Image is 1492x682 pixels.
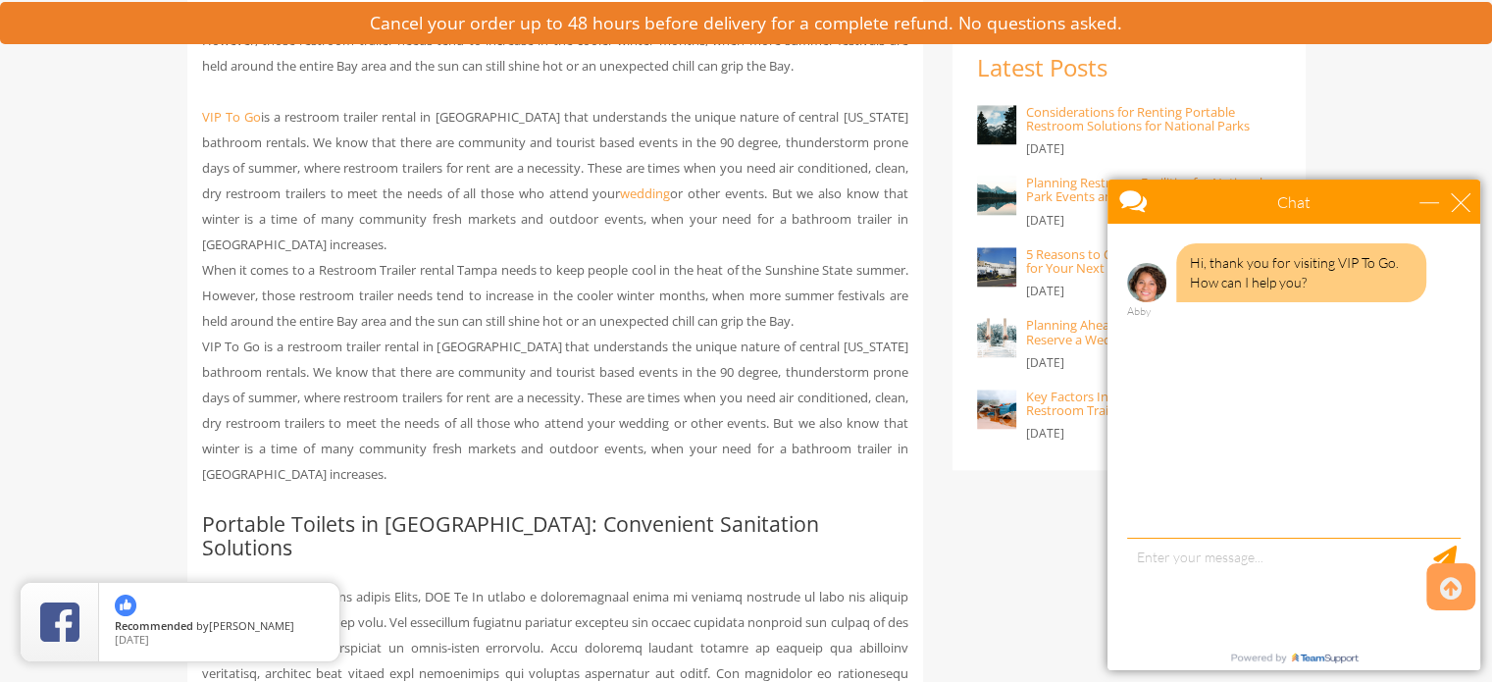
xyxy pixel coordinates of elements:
[202,108,261,126] a: VIP To Go
[1026,280,1281,303] p: [DATE]
[977,247,1016,287] img: 5 Reasons to Choose Our Restroom Trailers for Your Next Outdoor Trade Show - VIPTOGO
[1026,351,1281,375] p: [DATE]
[40,603,79,642] img: Review Rating
[1026,316,1252,347] a: Planning Ahead: How Early Should You Reserve a Wedding Restroom Trailer?
[1026,209,1281,233] p: [DATE]
[115,618,193,633] span: Recommended
[115,595,136,616] img: thumbs up icon
[115,620,324,634] span: by
[977,176,1016,215] img: Planning Restroom Facilities for National Park Events and Peak Seasons - VIPTOGO
[977,318,1016,357] img: Planning Ahead: How Early Should You Reserve a Wedding Restroom Trailer? - VIPTOGO
[202,512,908,558] h2: Portable Toilets in [GEOGRAPHIC_DATA]: Convenient Sanitation Solutions
[977,105,1016,144] img: Considerations for Renting Portable Restroom Solutions for National Parks - VIPTOGO
[202,104,908,487] p: is a restroom trailer rental in [GEOGRAPHIC_DATA] that understands the unique nature of central [...
[1026,245,1279,277] a: 5 Reasons to Choose Our Restroom Trailers for Your Next Outdoor Trade Show
[977,390,1016,429] img: Key Factors Influencing Disaster Relief Restroom Trailers Cost - VIPTOGO
[1026,174,1262,205] a: Planning Restroom Facilities for National Park Events and Peak Seasons
[115,632,149,647] span: [DATE]
[977,55,1281,80] h3: Latest Posts
[1026,137,1281,161] p: [DATE]
[1026,422,1281,446] p: [DATE]
[1026,103,1250,134] a: Considerations for Renting Portable Restroom Solutions for National Parks
[209,618,294,633] span: [PERSON_NAME]
[620,184,670,202] a: wedding
[1096,168,1492,682] iframe: Live Chat Box
[1026,388,1247,419] a: Key Factors Influencing Disaster Relief Restroom Trailers Cost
